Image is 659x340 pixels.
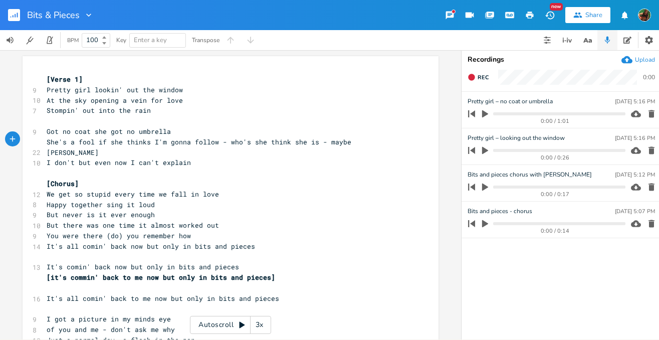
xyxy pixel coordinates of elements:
span: Enter a key [134,36,167,45]
div: 0:00 / 1:01 [485,118,625,124]
div: New [550,3,563,11]
span: Happy together sing it loud [47,200,155,209]
div: Key [116,37,126,43]
span: We get so stupid every time we fall in love [47,190,219,199]
span: [it's commin' back to me now but only in bits and pieces] [47,273,275,282]
span: Pretty girl – looking out the window [468,133,565,143]
span: You were there (do) you remember how [47,231,191,240]
button: Rec [464,69,493,85]
span: Rec [478,74,489,81]
span: Stompin' out into the rain [47,106,151,115]
span: Bits and pieces - chorus [468,207,532,216]
span: Bits & Pieces [27,11,80,20]
span: It's all comin' back to me now but only in bits and pieces [47,294,279,303]
div: 0:00 / 0:17 [485,192,625,197]
div: [DATE] 5:16 PM [615,99,655,104]
img: Susan Rowe [638,9,651,22]
span: I don't but even now I can't explain [47,158,191,167]
span: [Chorus] [47,179,79,188]
span: Got no coat she got no umbrella [47,127,171,136]
span: It's comin' back now but only in bits and pieces [47,262,239,271]
div: 0:00 / 0:26 [485,155,625,160]
button: New [540,6,560,24]
span: But there was one time it almost worked out [47,221,219,230]
div: Recordings [468,56,656,63]
div: [DATE] 5:07 PM [615,209,655,214]
span: She's a fool if she thinks I'm gonna follow - who's she think she is - maybe [PERSON_NAME] [47,137,355,157]
div: 3x [251,316,269,334]
div: BPM [67,38,79,43]
span: At the sky opening a vein for love [47,96,183,105]
div: Transpose [192,37,219,43]
span: It's all comin' back now but only in bits and pieces [47,242,255,251]
span: Bits and pieces chorus with [PERSON_NAME] [468,170,592,180]
button: Upload [621,54,655,65]
span: [Verse 1] [47,75,83,84]
div: [DATE] 5:16 PM [615,135,655,141]
span: But never is it ever enough [47,210,155,219]
div: Autoscroll [190,316,271,334]
div: 0:00 / 0:14 [485,228,625,234]
div: Share [585,11,602,20]
span: I got a picture in my minds eye [47,314,171,323]
div: [DATE] 5:12 PM [615,172,655,178]
div: 0:00 [643,74,655,80]
span: Pretty girl lookin' out the window [47,85,183,94]
span: Pretty girl – no coat or umbrella [468,97,553,106]
button: Share [565,7,610,23]
span: of you and me - don't ask me why [47,325,175,334]
div: Upload [635,56,655,64]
